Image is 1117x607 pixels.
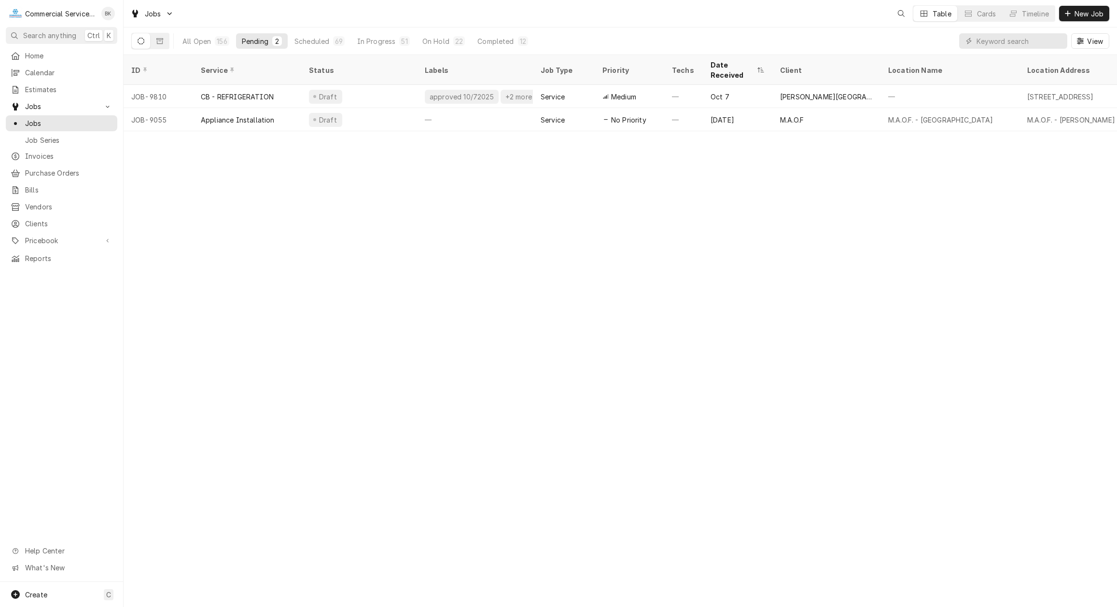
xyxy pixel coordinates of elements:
[611,115,646,125] span: No Priority
[6,27,117,44] button: Search anythingCtrlK
[25,253,112,263] span: Reports
[25,151,112,161] span: Invoices
[87,30,100,41] span: Ctrl
[318,115,338,125] div: Draft
[6,82,117,97] a: Estimates
[888,65,1010,75] div: Location Name
[1071,33,1109,49] button: View
[417,108,533,131] div: —
[25,51,112,61] span: Home
[25,546,112,556] span: Help Center
[25,68,112,78] span: Calendar
[124,108,193,131] div: JOB-9055
[6,148,117,164] a: Invoices
[101,7,115,20] div: BK
[888,115,993,125] div: M.A.O.F. - [GEOGRAPHIC_DATA]
[25,591,47,599] span: Create
[541,115,565,125] div: Service
[780,115,804,125] div: M.A.O.F
[401,36,407,46] div: 51
[1022,9,1049,19] div: Timeline
[25,84,112,95] span: Estimates
[429,92,495,102] div: approved 10/72025
[6,250,117,266] a: Reports
[294,36,329,46] div: Scheduled
[25,118,112,128] span: Jobs
[933,9,951,19] div: Table
[23,30,76,41] span: Search anything
[25,168,112,178] span: Purchase Orders
[25,135,112,145] span: Job Series
[1085,36,1105,46] span: View
[894,6,909,21] button: Open search
[664,85,703,108] div: —
[25,9,96,19] div: Commercial Service Co.
[6,182,117,198] a: Bills
[9,7,22,20] div: Commercial Service Co.'s Avatar
[611,92,636,102] span: Medium
[25,202,112,212] span: Vendors
[422,36,449,46] div: On Hold
[977,33,1062,49] input: Keyword search
[201,92,274,102] div: CB - REFRIGERATION
[131,65,183,75] div: ID
[318,92,338,102] div: Draft
[217,36,227,46] div: 156
[504,92,533,102] div: +2 more
[25,219,112,229] span: Clients
[880,85,1019,108] div: —
[1027,92,1094,102] div: [STREET_ADDRESS]
[703,85,772,108] div: Oct 7
[6,543,117,559] a: Go to Help Center
[126,6,178,22] a: Go to Jobs
[106,590,111,600] span: C
[274,36,280,46] div: 2
[6,165,117,181] a: Purchase Orders
[201,115,275,125] div: Appliance Installation
[242,36,268,46] div: Pending
[425,65,525,75] div: Labels
[335,36,342,46] div: 69
[101,7,115,20] div: Brian Key's Avatar
[1059,6,1109,21] button: New Job
[145,9,161,19] span: Jobs
[6,98,117,114] a: Go to Jobs
[780,65,871,75] div: Client
[357,36,396,46] div: In Progress
[1073,9,1105,19] span: New Job
[182,36,211,46] div: All Open
[664,108,703,131] div: —
[124,85,193,108] div: JOB-9810
[602,65,655,75] div: Priority
[477,36,514,46] div: Completed
[6,560,117,576] a: Go to What's New
[520,36,526,46] div: 12
[6,48,117,64] a: Home
[6,216,117,232] a: Clients
[6,65,117,81] a: Calendar
[455,36,463,46] div: 22
[201,65,292,75] div: Service
[25,235,98,246] span: Pricebook
[25,101,98,111] span: Jobs
[25,185,112,195] span: Bills
[6,233,117,248] a: Go to Pricebook
[6,115,117,131] a: Jobs
[6,132,117,148] a: Job Series
[541,92,565,102] div: Service
[309,65,407,75] div: Status
[703,108,772,131] div: [DATE]
[107,30,111,41] span: K
[672,65,695,75] div: Techs
[6,199,117,215] a: Vendors
[25,563,112,573] span: What's New
[711,60,755,80] div: Date Received
[780,92,873,102] div: [PERSON_NAME][GEOGRAPHIC_DATA]
[9,7,22,20] div: C
[977,9,996,19] div: Cards
[541,65,587,75] div: Job Type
